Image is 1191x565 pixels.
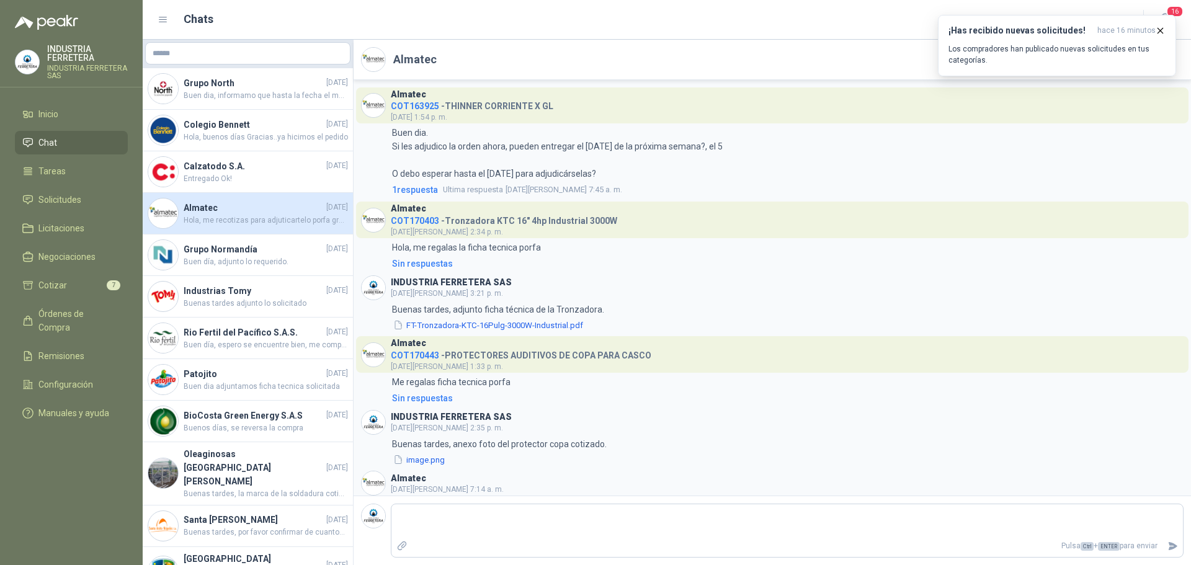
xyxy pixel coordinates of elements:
span: COT170443 [391,350,439,360]
span: Remisiones [38,349,84,363]
h4: - Tronzadora KTC 16" 4hp Industrial 3000W [391,213,617,225]
span: Buenas tardes, por favor confirmar de cuantos peldaños es la escalera que requieren. [184,527,348,538]
p: Buenas tardes, adjunto ficha técnica de la Tronzadora. [392,303,604,316]
a: Company LogoCalzatodo S.A.[DATE]Entregado Ok! [143,151,353,193]
span: Inicio [38,107,58,121]
span: [DATE] [326,160,348,172]
span: Manuales y ayuda [38,406,109,420]
span: [DATE] [326,118,348,130]
a: Company LogoRio Fertil del Pacífico S.A.S.[DATE]Buen día, espero se encuentre bien, me comparte f... [143,318,353,359]
img: Company Logo [362,504,385,528]
span: Buen dia adjuntamos ficha tecnica solicitada [184,381,348,393]
a: Solicitudes [15,188,128,211]
span: COT163925 [391,101,439,111]
a: Inicio [15,102,128,126]
span: Buenas tardes, la marca de la soldadura cotizada es PREMIUM WELD [184,488,348,500]
img: Company Logo [148,198,178,228]
p: Los compradores han publicado nuevas solicitudes en tus categorías. [948,43,1166,66]
h4: - THINNER CORRIENTE X GL [391,98,553,110]
span: 1 respuesta [392,183,438,197]
a: Órdenes de Compra [15,302,128,339]
a: Remisiones [15,344,128,368]
span: Tareas [38,164,66,178]
h3: Almatec [391,340,426,347]
h4: Almatec [184,201,324,215]
img: Company Logo [148,511,178,541]
span: [DATE] [326,202,348,213]
img: Company Logo [16,50,39,74]
img: Company Logo [362,94,385,117]
label: Adjuntar archivos [391,535,413,557]
button: ¡Has recibido nuevas solicitudes!hace 16 minutos Los compradores han publicado nuevas solicitudes... [938,15,1176,76]
span: [DATE] [326,514,348,526]
span: [DATE] [326,368,348,380]
span: Buen día, espero se encuentre bien, me comparte foto por favor de la referencia cotizada [184,339,348,351]
button: FT-Tronzadora-KTC-16Pulg-3000W-Industrial.pdf [392,319,584,332]
span: Buenas tardes adjunto lo solicitado [184,298,348,309]
img: Company Logo [148,406,178,436]
a: Company LogoIndustrias Tomy[DATE]Buenas tardes adjunto lo solicitado [143,276,353,318]
span: Cotizar [38,278,67,292]
span: Solicitudes [38,193,81,207]
span: [DATE] 1:54 p. m. [391,113,447,122]
span: ENTER [1098,542,1120,551]
span: hace 16 minutos [1097,25,1156,36]
p: INDUSTRIA FERRETERA [47,45,128,62]
h4: Santa [PERSON_NAME] [184,513,324,527]
button: image.png [392,453,446,466]
p: Me regalas ficha tecnica porfa [392,375,511,389]
span: Hola, buenos días Gracias..ya hicimos el pedido [184,131,348,143]
h4: Rio Fertil del Pacífico S.A.S. [184,326,324,339]
img: Company Logo [362,411,385,434]
img: Logo peakr [15,15,78,30]
h4: BioCosta Green Energy S.A.S [184,409,324,422]
button: Enviar [1162,535,1183,557]
span: Buen día, adjunto lo requerido. [184,256,348,268]
p: Hola, me regalas la ficha tecnica porfa [392,241,541,254]
a: Company LogoGrupo Normandía[DATE]Buen día, adjunto lo requerido. [143,234,353,276]
h4: - PROTECTORES AUDITIVOS DE COPA PARA CASCO [391,347,651,359]
a: Company LogoOleaginosas [GEOGRAPHIC_DATA][PERSON_NAME][DATE]Buenas tardes, la marca de la soldadu... [143,442,353,505]
img: Company Logo [148,115,178,145]
span: Buen dia, informamo que hasta la fecha el material aun sigue agotado! [184,90,348,102]
span: COT170403 [391,216,439,226]
img: Company Logo [148,365,178,394]
span: [DATE][PERSON_NAME] 7:45 a. m. [443,184,622,196]
a: Licitaciones [15,216,128,240]
a: Sin respuestas [390,257,1184,270]
div: Sin respuestas [392,391,453,405]
span: Configuración [38,378,93,391]
span: [DATE][PERSON_NAME] 2:34 p. m. [391,228,503,236]
a: Cotizar7 [15,274,128,297]
img: Company Logo [148,282,178,311]
h3: Almatec [391,475,426,482]
span: 16 [1166,6,1184,17]
span: [DATE] [326,77,348,89]
p: Pulsa + para enviar [413,535,1163,557]
div: Sin respuestas [392,257,453,270]
h3: Almatec [391,205,426,212]
span: [DATE] [326,462,348,474]
span: Órdenes de Compra [38,307,116,334]
span: Buenos días, se reversa la compra [184,422,348,434]
span: Hola, me recotizas para adjuticartelo porfa gracias [184,215,348,226]
h4: Patojito [184,367,324,381]
h1: Chats [184,11,213,28]
h3: INDUSTRIA FERRETERA SAS [391,414,512,420]
span: Chat [38,136,57,149]
a: Company LogoAlmatec[DATE]Hola, me recotizas para adjuticartelo porfa gracias [143,193,353,234]
img: Company Logo [148,74,178,104]
span: [DATE] [326,326,348,338]
span: [DATE] [326,285,348,296]
span: [DATE][PERSON_NAME] 1:33 p. m. [391,362,503,371]
h4: Oleaginosas [GEOGRAPHIC_DATA][PERSON_NAME] [184,447,324,488]
a: 1respuestaUltima respuesta[DATE][PERSON_NAME] 7:45 a. m. [390,183,1184,197]
img: Company Logo [362,48,385,71]
span: [DATE] [326,243,348,255]
a: Company LogoColegio Bennett[DATE]Hola, buenos días Gracias..ya hicimos el pedido [143,110,353,151]
img: Company Logo [362,208,385,232]
span: [DATE] [326,409,348,421]
a: Tareas [15,159,128,183]
img: Company Logo [148,157,178,187]
img: Company Logo [362,471,385,495]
